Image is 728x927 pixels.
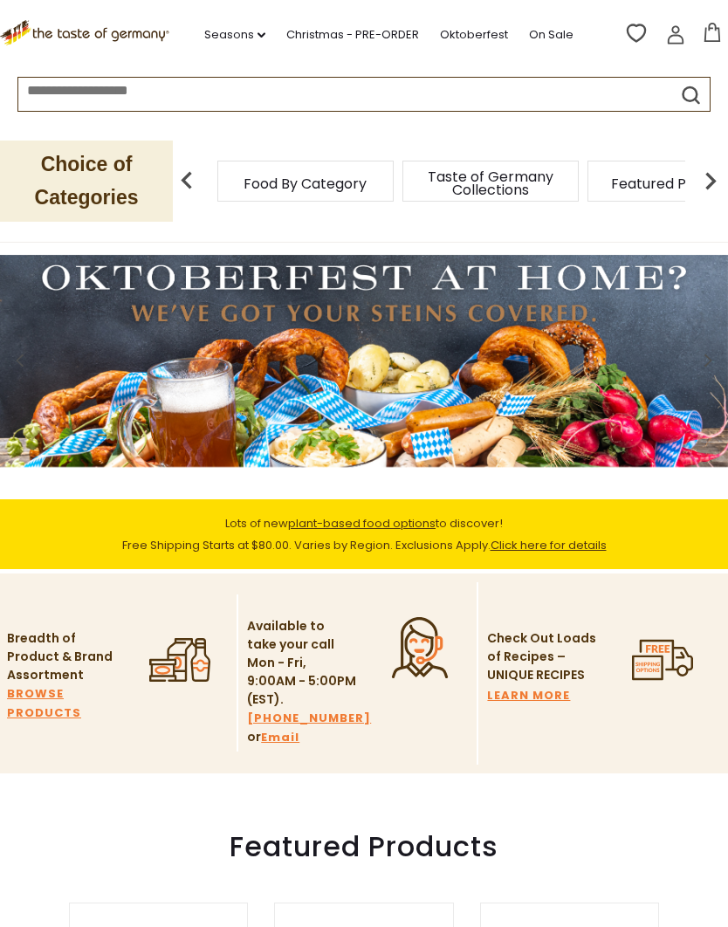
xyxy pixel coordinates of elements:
img: previous arrow [169,163,204,198]
img: next arrow [693,163,728,198]
a: plant-based food options [288,515,436,532]
a: Oktoberfest [440,25,508,45]
a: Click here for details [491,537,607,553]
a: Taste of Germany Collections [421,170,560,196]
a: On Sale [529,25,573,45]
a: Email [261,728,299,747]
a: Christmas - PRE-ORDER [286,25,419,45]
a: BROWSE PRODUCTS [7,684,116,723]
p: Breadth of Product & Brand Assortment [7,629,116,684]
span: Lots of new to discover! Free Shipping Starts at $80.00. Varies by Region. Exclusions Apply. [122,515,607,553]
a: Seasons [204,25,265,45]
a: [PHONE_NUMBER] [247,709,371,728]
a: LEARN MORE [487,686,570,705]
p: Available to take your call Mon - Fri, 9:00AM - 5:00PM (EST). or [247,617,356,747]
p: Check Out Loads of Recipes – UNIQUE RECIPES [487,629,596,684]
a: Food By Category [244,177,367,190]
